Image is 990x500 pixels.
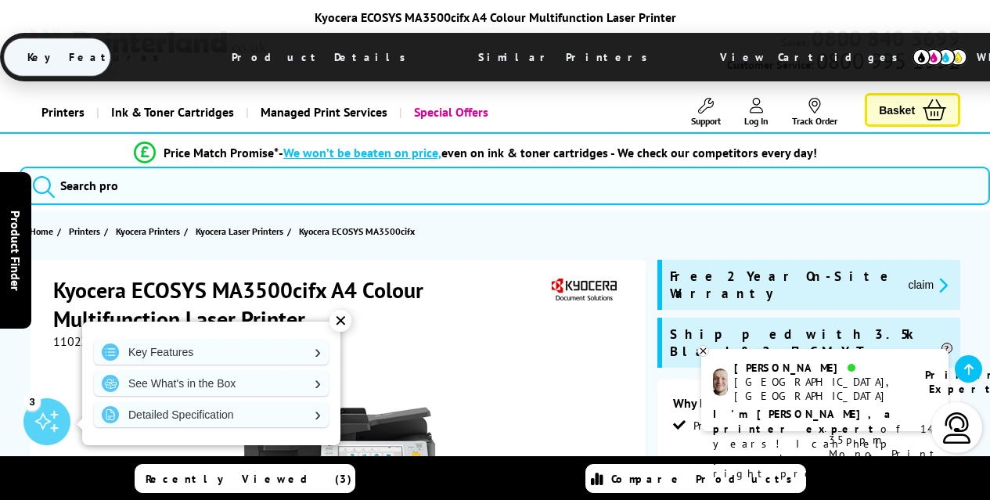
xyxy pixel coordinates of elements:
[693,419,895,433] span: Print/Scan/Copy/Fax
[691,98,721,127] a: Support
[69,223,104,239] a: Printers
[8,210,23,290] span: Product Finder
[246,92,399,132] a: Managed Print Services
[697,37,936,77] span: View Cartridges
[23,393,41,410] div: 3
[96,92,246,132] a: Ink & Toner Cartridges
[299,223,419,239] a: Kyocera ECOSYS MA3500cifx
[208,38,437,76] span: Product Details
[744,98,769,127] a: Log In
[713,369,728,396] img: ashley-livechat.png
[691,115,721,127] span: Support
[879,99,915,121] span: Basket
[399,92,500,132] a: Special Offers
[913,49,967,66] img: cmyk-icon.svg
[713,407,895,436] b: I'm [PERSON_NAME], a printer expert
[548,275,620,304] img: Kyocera
[744,115,769,127] span: Log In
[734,375,905,403] div: [GEOGRAPHIC_DATA], [GEOGRAPHIC_DATA]
[299,223,415,239] span: Kyocera ECOSYS MA3500cifx
[455,38,679,76] span: Similar Printers
[329,310,351,332] div: ✕
[792,98,837,127] a: Track Order
[53,333,124,349] span: 1102Z33NL0
[734,361,905,375] div: [PERSON_NAME]
[4,38,191,76] span: Key Features
[865,93,960,127] a: Basket
[164,145,279,160] span: Price Match Promise*
[94,371,329,396] a: See What's in the Box
[69,223,100,239] span: Printers
[30,223,53,239] span: Home
[116,223,184,239] a: Kyocera Printers
[111,92,234,132] span: Ink & Toner Cartridges
[903,276,952,294] button: promo-description
[135,464,355,493] a: Recently Viewed (3)
[196,223,287,239] a: Kyocera Laser Printers
[713,407,937,481] p: of 14 years! I can help you choose the right product
[116,223,180,239] span: Kyocera Printers
[94,402,329,427] a: Detailed Specification
[585,464,806,493] a: Compare Products
[8,139,943,167] li: modal_Promise
[283,145,441,160] span: We won’t be beaten on price,
[196,223,283,239] span: Kyocera Laser Printers
[20,167,990,206] input: Search pro
[670,268,896,302] span: Free 2 Year On-Site Warranty
[670,326,952,360] span: Shipped with 3.5k Black & 2.5k CMY Toners
[146,472,352,486] span: Recently Viewed (3)
[673,395,945,419] div: Why buy me?
[53,275,548,333] h1: Kyocera ECOSYS MA3500cifx A4 Colour Multifunction Laser Printer
[30,92,96,132] a: Printers
[279,145,817,160] div: - even on ink & toner cartridges - We check our competitors every day!
[611,472,801,486] span: Compare Products
[30,223,57,239] a: Home
[941,412,973,444] img: user-headset-light.svg
[94,340,329,365] a: Key Features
